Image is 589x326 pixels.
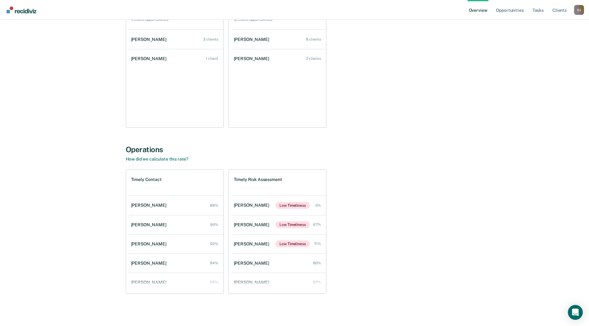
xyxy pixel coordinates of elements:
[234,56,272,61] div: [PERSON_NAME]
[275,221,310,228] span: Low Timeliness
[206,56,218,61] div: 1 client
[129,196,223,214] a: [PERSON_NAME] 88%
[131,56,169,61] div: [PERSON_NAME]
[210,261,218,265] div: 94%
[203,37,218,42] div: 3 clients
[234,222,272,227] div: [PERSON_NAME]
[234,203,272,208] div: [PERSON_NAME]
[210,280,218,284] div: 95%
[210,203,218,208] div: 88%
[129,274,223,291] a: [PERSON_NAME] 95%
[275,240,310,247] span: Low Timeliness
[315,203,321,208] div: 0%
[234,37,272,42] div: [PERSON_NAME]
[131,222,169,227] div: [PERSON_NAME]
[131,261,169,266] div: [PERSON_NAME]
[210,242,218,246] div: 92%
[7,7,36,13] img: Recidiviz
[313,280,321,284] div: 82%
[231,31,326,48] a: [PERSON_NAME] 8 clients
[129,216,223,234] a: [PERSON_NAME] 90%
[313,261,321,265] div: 80%
[314,242,321,246] div: 71%
[131,203,169,208] div: [PERSON_NAME]
[131,241,169,247] div: [PERSON_NAME]
[306,56,321,61] div: 2 clients
[129,235,223,253] a: [PERSON_NAME] 92%
[210,222,218,227] div: 90%
[234,280,272,285] div: [PERSON_NAME]
[129,254,223,272] a: [PERSON_NAME] 94%
[231,196,326,215] a: [PERSON_NAME]Low Timeliness 0%
[234,177,282,182] h1: Timely Risk Assessment
[126,156,188,161] a: How did we calculate this rate?
[231,50,326,68] a: [PERSON_NAME] 2 clients
[231,254,326,272] a: [PERSON_NAME] 80%
[275,202,310,209] span: Low Timeliness
[231,274,326,291] a: [PERSON_NAME] 82%
[234,241,272,247] div: [PERSON_NAME]
[129,50,223,68] a: [PERSON_NAME] 1 client
[568,305,583,320] div: Open Intercom Messenger
[231,234,326,253] a: [PERSON_NAME]Low Timeliness 71%
[131,37,169,42] div: [PERSON_NAME]
[131,280,169,285] div: [PERSON_NAME]
[574,5,584,15] div: D J
[131,177,162,182] h1: Timely Contact
[574,5,584,15] button: Profile dropdown button
[313,222,321,227] div: 67%
[234,261,272,266] div: [PERSON_NAME]
[306,37,321,42] div: 8 clients
[129,31,223,48] a: [PERSON_NAME] 3 clients
[231,215,326,234] a: [PERSON_NAME]Low Timeliness 67%
[126,145,464,154] div: Operations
